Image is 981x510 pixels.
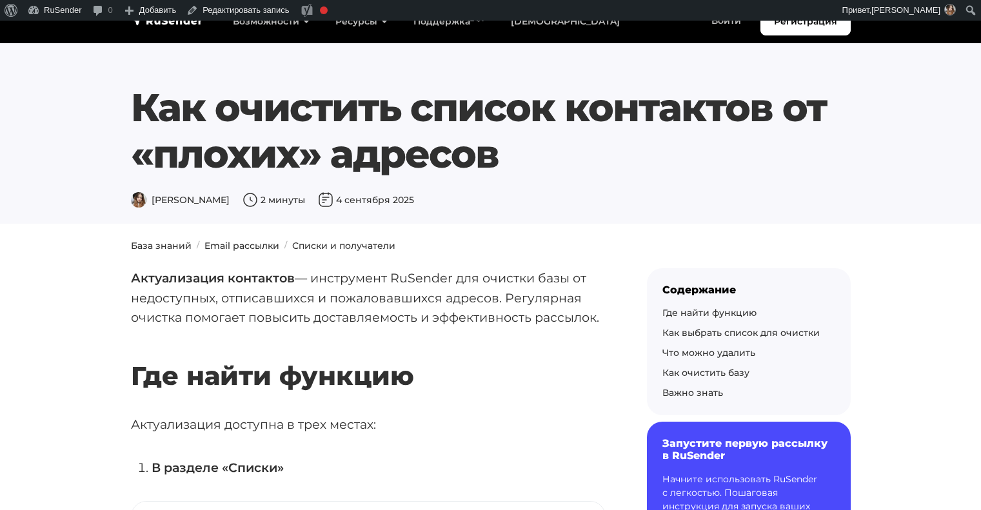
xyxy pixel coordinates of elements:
[662,327,820,338] a: Как выбрать список для очистки
[662,284,835,296] div: Содержание
[123,239,858,253] nav: breadcrumb
[318,194,414,206] span: 4 сентября 2025
[152,460,284,475] strong: В разделе «Списки»
[662,387,723,398] a: Важно знать
[131,322,606,391] h2: Где найти функцию
[220,8,322,35] a: Возможности
[204,240,279,251] a: Email рассылки
[243,194,305,206] span: 2 минуты
[662,367,749,378] a: Как очистить базу
[131,14,203,27] img: RuSender
[318,192,333,208] img: Дата публикации
[131,240,192,251] a: База знаний
[662,347,755,358] a: Что можно удалить
[131,194,230,206] span: [PERSON_NAME]
[871,5,940,15] span: [PERSON_NAME]
[401,8,498,35] a: Поддержка24/7
[131,84,851,177] h1: Как очистить список контактов от «плохих» адресов
[699,8,754,34] a: Войти
[662,307,757,319] a: Где найти функцию
[243,192,258,208] img: Время чтения
[498,8,633,35] a: [DEMOGRAPHIC_DATA]
[322,8,401,35] a: Ресурсы
[470,15,485,23] sup: 24/7
[662,437,835,462] h6: Запустите первую рассылку в RuSender
[760,8,851,35] a: Регистрация
[131,270,295,286] strong: Актуализация контактов
[131,268,606,328] p: — инструмент RuSender для очистки базы от недоступных, отписавшихся и пожаловавшихся адресов. Рег...
[131,415,606,435] p: Актуализация доступна в трех местах:
[320,6,328,14] div: Фокусная ключевая фраза не установлена
[292,240,395,251] a: Списки и получатели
